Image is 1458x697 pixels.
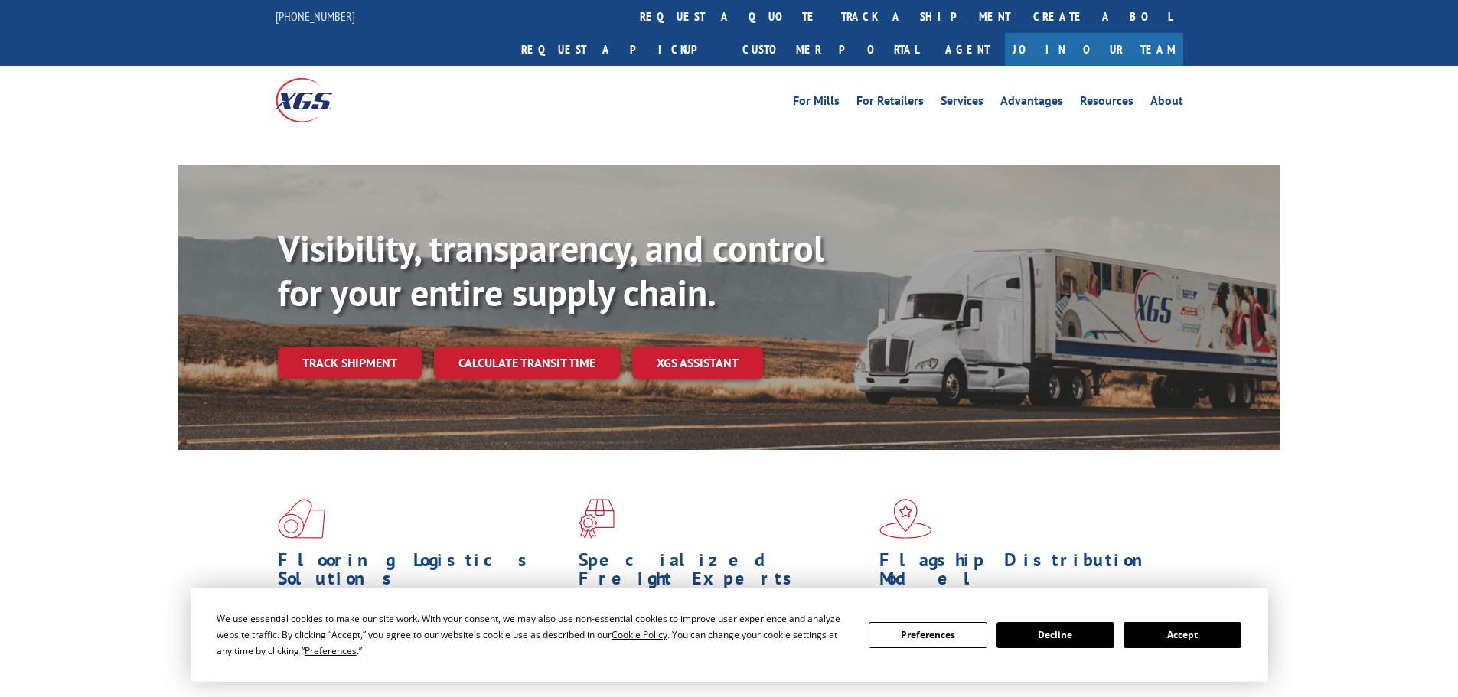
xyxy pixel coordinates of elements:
[305,644,357,657] span: Preferences
[579,499,615,539] img: xgs-icon-focused-on-flooring-red
[1124,622,1241,648] button: Accept
[278,551,567,595] h1: Flooring Logistics Solutions
[930,33,1005,66] a: Agent
[1000,95,1063,112] a: Advantages
[996,622,1114,648] button: Decline
[278,224,824,316] b: Visibility, transparency, and control for your entire supply chain.
[278,347,422,379] a: Track shipment
[612,628,667,641] span: Cookie Policy
[941,95,983,112] a: Services
[276,8,355,24] a: [PHONE_NUMBER]
[869,622,987,648] button: Preferences
[434,347,620,379] a: Calculate transit time
[217,611,850,659] div: We use essential cookies to make our site work. With your consent, we may also use non-essential ...
[632,347,763,379] a: XGS ASSISTANT
[1080,95,1133,112] a: Resources
[510,33,731,66] a: Request a pickup
[879,551,1169,595] h1: Flagship Distribution Model
[856,95,924,112] a: For Retailers
[731,33,930,66] a: Customer Portal
[793,95,840,112] a: For Mills
[191,588,1268,682] div: Cookie Consent Prompt
[1005,33,1183,66] a: Join Our Team
[879,499,932,539] img: xgs-icon-flagship-distribution-model-red
[1150,95,1183,112] a: About
[579,551,868,595] h1: Specialized Freight Experts
[278,499,325,539] img: xgs-icon-total-supply-chain-intelligence-red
